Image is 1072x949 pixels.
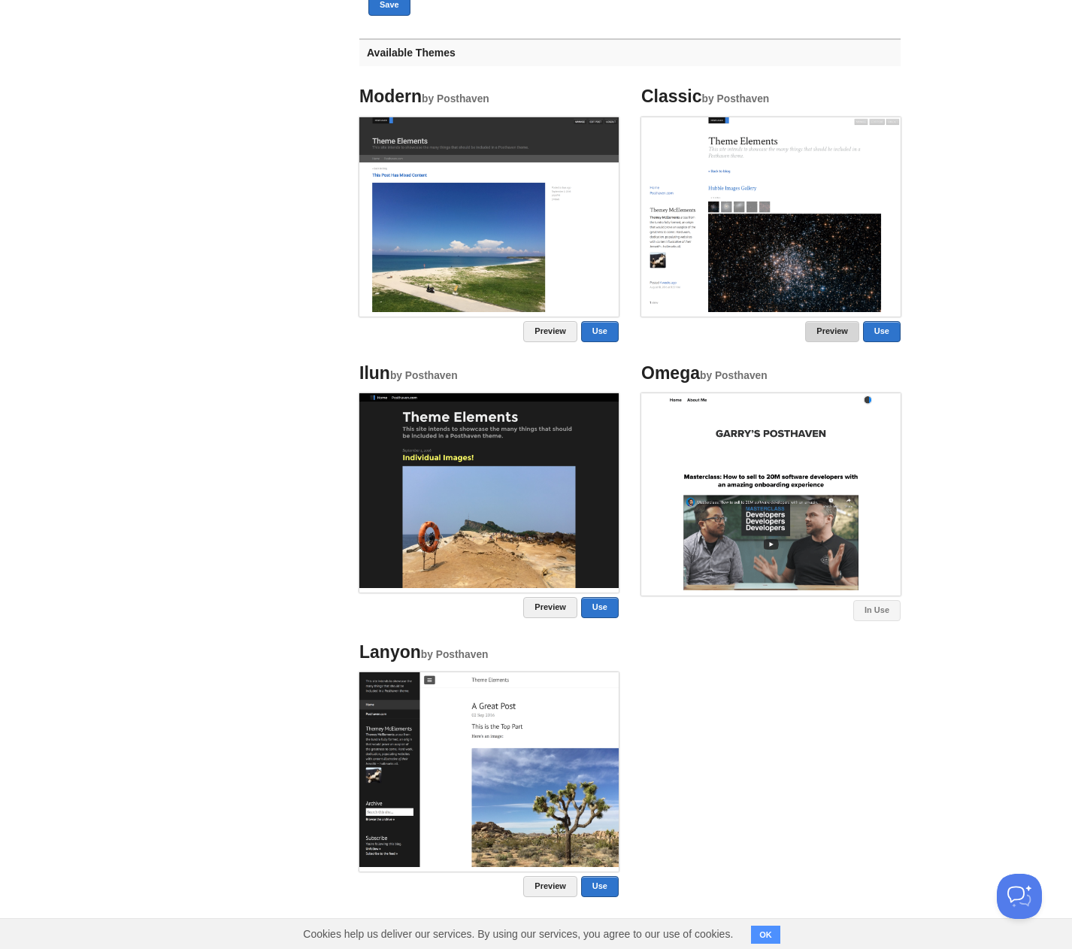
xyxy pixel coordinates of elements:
h4: Ilun [359,364,619,383]
h3: Available Themes [359,38,901,66]
h4: Modern [359,87,619,106]
h4: Classic [641,87,901,106]
a: Preview [523,876,577,897]
img: Screenshot [359,672,619,867]
h4: Omega [641,364,901,383]
img: Screenshot [641,117,901,312]
a: Use [581,597,619,618]
small: by Posthaven [421,649,489,660]
button: OK [751,926,780,944]
img: Screenshot [359,117,619,312]
a: In Use [853,600,901,621]
a: Use [581,876,619,897]
a: Preview [523,597,577,618]
a: Use [581,321,619,342]
span: Cookies help us deliver our services. By using our services, you agree to our use of cookies. [288,919,748,949]
img: Screenshot [359,393,619,588]
h4: Lanyon [359,643,619,662]
a: Preview [805,321,859,342]
iframe: Help Scout Beacon - Open [997,874,1042,919]
small: by Posthaven [700,370,768,381]
small: by Posthaven [390,370,458,381]
a: Preview [523,321,577,342]
img: Screenshot [641,393,901,590]
small: by Posthaven [702,93,770,105]
a: Use [863,321,901,342]
small: by Posthaven [422,93,489,105]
